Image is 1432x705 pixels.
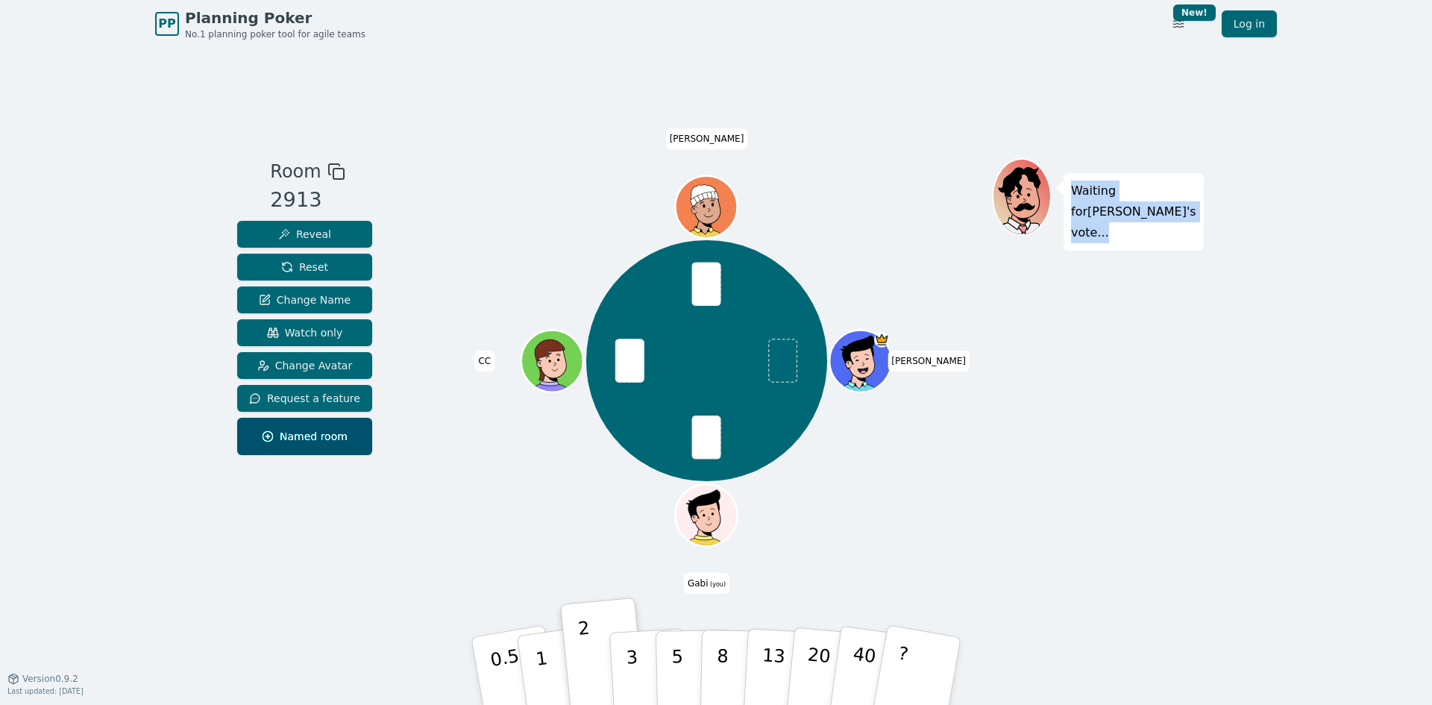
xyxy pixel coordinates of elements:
span: Matt is the host [874,332,890,348]
span: Reveal [278,227,331,242]
span: Reset [281,260,328,275]
span: Click to change your name [474,351,494,372]
p: 2 [577,618,597,699]
span: Planning Poker [185,7,365,28]
button: Change Avatar [237,352,372,379]
div: New! [1173,4,1216,21]
button: Click to change your avatar [677,486,735,544]
span: (you) [709,580,726,587]
span: Click to change your name [888,351,970,372]
span: Click to change your name [684,572,729,593]
span: Change Name [259,292,351,307]
span: Last updated: [DATE] [7,687,84,695]
button: Change Name [237,286,372,313]
button: Reset [237,254,372,281]
span: No.1 planning poker tool for agile teams [185,28,365,40]
p: Waiting for [PERSON_NAME] 's vote... [1071,181,1196,243]
span: Request a feature [249,391,360,406]
button: Watch only [237,319,372,346]
span: Version 0.9.2 [22,673,78,685]
button: New! [1165,10,1192,37]
span: PP [158,15,175,33]
button: Request a feature [237,385,372,412]
span: Room [270,158,321,185]
span: Watch only [267,325,343,340]
span: Named room [262,429,348,444]
a: PPPlanning PokerNo.1 planning poker tool for agile teams [155,7,365,40]
span: Click to change your name [666,128,748,149]
button: Reveal [237,221,372,248]
a: Log in [1222,10,1277,37]
button: Version0.9.2 [7,673,78,685]
span: Change Avatar [257,358,353,373]
button: Named room [237,418,372,455]
div: 2913 [270,185,345,216]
